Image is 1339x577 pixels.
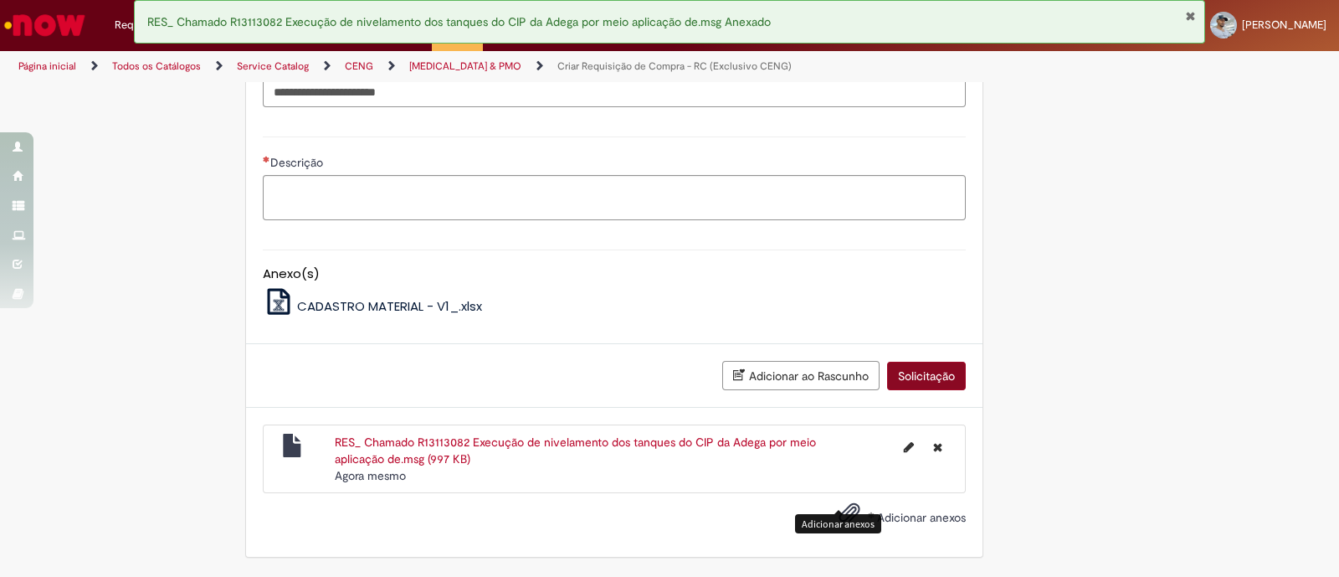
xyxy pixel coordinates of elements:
[894,434,924,461] button: Editar nome de arquivo RES_ Chamado R13113082 Execução de nivelamento dos tanques do CIP da Adega...
[237,59,309,73] a: Service Catalog
[887,362,966,390] button: Solicitação
[112,59,201,73] a: Todos os Catálogos
[263,156,270,162] span: Necessários
[13,51,880,82] ul: Trilhas de página
[263,79,966,107] input: PEP
[263,297,483,315] a: CADASTRO MATERIAL - V1_.xlsx
[18,59,76,73] a: Página inicial
[335,468,406,483] time: 27/08/2025 17:37:59
[1242,18,1326,32] span: [PERSON_NAME]
[297,297,482,315] span: CADASTRO MATERIAL - V1_.xlsx
[1185,9,1196,23] button: Fechar Notificação
[263,175,966,220] textarea: Descrição
[409,59,521,73] a: [MEDICAL_DATA] & PMO
[335,468,406,483] span: Agora mesmo
[115,17,173,33] span: Requisições
[834,497,864,536] button: Adicionar anexos
[923,434,952,461] button: Excluir RES_ Chamado R13113082 Execução de nivelamento dos tanques do CIP da Adega por meio aplic...
[335,435,816,466] a: RES_ Chamado R13113082 Execução de nivelamento dos tanques do CIP da Adega por meio aplicação de....
[795,514,881,533] div: Adicionar anexos
[722,361,880,390] button: Adicionar ao Rascunho
[557,59,792,73] a: Criar Requisição de Compra - RC (Exclusivo CENG)
[270,155,326,170] span: Descrição
[263,267,966,281] h5: Anexo(s)
[147,14,771,29] span: RES_ Chamado R13113082 Execução de nivelamento dos tanques do CIP da Adega por meio aplicação de....
[345,59,373,73] a: CENG
[2,8,88,42] img: ServiceNow
[877,510,966,525] span: Adicionar anexos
